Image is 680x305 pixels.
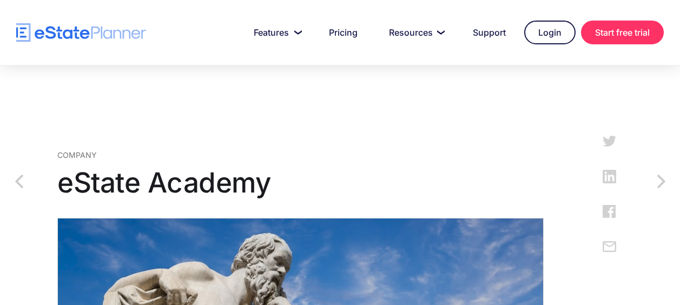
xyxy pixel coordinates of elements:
a: Resources [376,22,454,43]
a: home [16,23,146,42]
a: Login [524,21,576,44]
a: Support [460,22,519,43]
a: Features [241,22,311,43]
a: Pricing [316,22,371,43]
h1: eState Academy [57,166,544,199]
a: Start free trial [581,21,664,44]
div: Company [57,149,544,161]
